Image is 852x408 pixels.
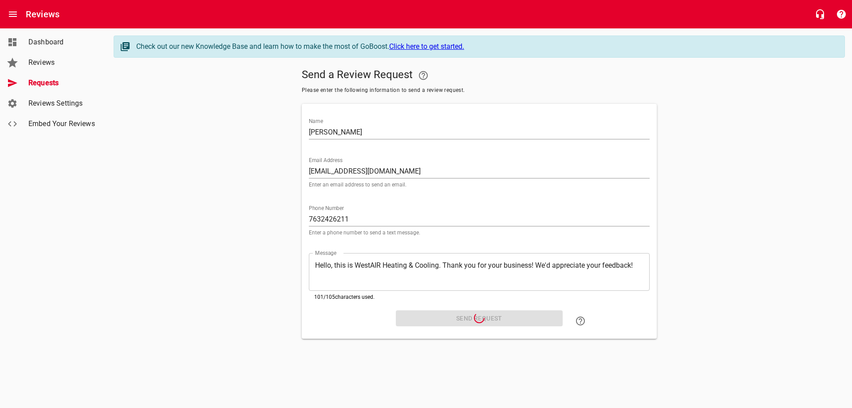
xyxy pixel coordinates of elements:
[302,86,657,95] span: Please enter the following information to send a review request.
[809,4,831,25] button: Live Chat
[302,65,657,86] h5: Send a Review Request
[315,261,643,282] textarea: Hello, this is WestAIR Heating & Cooling. Thank you for your business! We'd appreciate your feedb...
[28,98,96,109] span: Reviews Settings
[28,119,96,129] span: Embed Your Reviews
[2,4,24,25] button: Open drawer
[831,4,852,25] button: Support Portal
[309,206,344,211] label: Phone Number
[28,37,96,48] span: Dashboard
[26,7,59,21] h6: Reviews
[314,294,375,300] span: 101 / 105 characters used.
[28,78,96,88] span: Requests
[309,230,650,235] p: Enter a phone number to send a text message.
[309,158,343,163] label: Email Address
[28,57,96,68] span: Reviews
[570,310,591,332] a: Learn how to "Send a Review Request"
[136,41,836,52] div: Check out our new Knowledge Base and learn how to make the most of GoBoost.
[309,119,323,124] label: Name
[389,42,464,51] a: Click here to get started.
[309,182,650,187] p: Enter an email address to send an email.
[413,65,434,86] a: Your Google or Facebook account must be connected to "Send a Review Request"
